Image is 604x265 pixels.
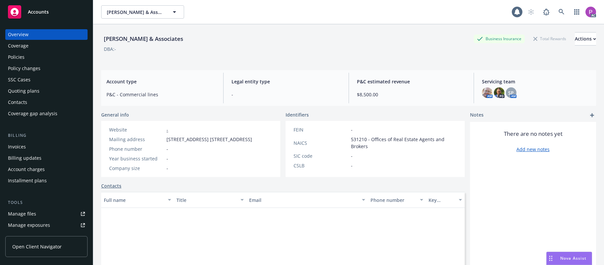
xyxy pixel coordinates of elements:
button: Title [174,192,246,208]
div: Manage files [8,209,36,219]
div: Company size [109,165,164,172]
span: Accounts [28,9,49,15]
div: Policy changes [8,63,40,74]
div: Drag to move [547,252,555,265]
a: - [167,127,168,133]
a: Search [555,5,568,19]
a: Manage files [5,209,88,219]
span: [PERSON_NAME] & Associates [107,9,164,16]
div: Manage exposures [8,220,50,230]
button: Actions [575,32,596,45]
span: - [351,126,353,133]
a: add [588,111,596,119]
div: Website [109,126,164,133]
a: Coverage gap analysis [5,108,88,119]
div: DBA: - [104,45,116,52]
button: Nova Assist [546,252,592,265]
div: Overview [8,29,29,40]
a: Accounts [5,3,88,21]
a: Switch app [570,5,583,19]
a: SSC Cases [5,74,88,85]
span: Identifiers [286,111,309,118]
img: photo [494,87,504,98]
div: Key contact [429,197,455,204]
span: - [167,145,168,152]
div: SIC code [294,152,348,159]
div: SSC Cases [8,74,31,85]
div: Phone number [109,145,164,152]
a: Contacts [5,97,88,108]
span: $8,500.00 [357,91,466,98]
div: Title [176,197,236,204]
span: Nova Assist [560,255,586,261]
span: - [351,152,353,159]
div: [PERSON_NAME] & Associates [101,35,186,43]
a: Overview [5,29,88,40]
a: Installment plans [5,175,88,186]
div: Coverage [8,41,29,51]
span: Notes [470,111,484,119]
a: Quoting plans [5,86,88,96]
a: Add new notes [516,146,550,153]
div: Email [249,197,358,204]
a: Report a Bug [540,5,553,19]
a: Manage exposures [5,220,88,230]
div: FEIN [294,126,348,133]
button: [PERSON_NAME] & Associates [101,5,184,19]
span: P&C estimated revenue [357,78,466,85]
span: [STREET_ADDRESS] [STREET_ADDRESS] [167,136,252,143]
div: Policies [8,52,25,62]
div: Phone number [370,197,416,204]
div: Contacts [8,97,27,108]
a: Policies [5,52,88,62]
button: Full name [101,192,174,208]
span: - [351,162,353,169]
div: Billing [5,132,88,139]
div: Full name [104,197,164,204]
div: NAICS [294,139,348,146]
span: - [232,91,340,98]
div: Total Rewards [530,35,570,43]
span: Open Client Navigator [12,243,62,250]
div: Installment plans [8,175,47,186]
div: Year business started [109,155,164,162]
a: Account charges [5,164,88,175]
span: SP [508,89,514,96]
div: Quoting plans [8,86,39,96]
div: Invoices [8,141,26,152]
div: Billing updates [8,153,41,163]
a: Invoices [5,141,88,152]
a: Contacts [101,182,121,189]
span: Servicing team [482,78,591,85]
span: Account type [106,78,215,85]
div: Business Insurance [474,35,525,43]
a: Billing updates [5,153,88,163]
span: General info [101,111,129,118]
a: Policy changes [5,63,88,74]
div: CSLB [294,162,348,169]
button: Key contact [426,192,465,208]
span: - [167,155,168,162]
span: Legal entity type [232,78,340,85]
button: Phone number [368,192,426,208]
img: photo [585,7,596,17]
span: There are no notes yet [504,130,563,138]
div: Mailing address [109,136,164,143]
span: P&C - Commercial lines [106,91,215,98]
span: 531210 - Offices of Real Estate Agents and Brokers [351,136,457,150]
span: - [167,165,168,172]
button: Email [246,192,368,208]
div: Coverage gap analysis [8,108,57,119]
div: Tools [5,199,88,206]
div: Account charges [8,164,45,175]
a: Coverage [5,41,88,51]
img: photo [482,87,493,98]
a: Start snowing [524,5,538,19]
